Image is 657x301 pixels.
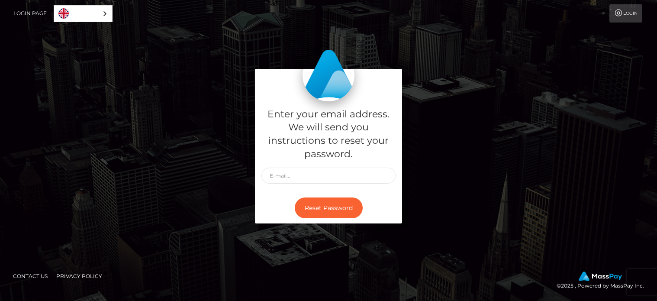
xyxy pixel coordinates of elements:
[53,269,106,283] a: Privacy Policy
[54,6,112,22] a: English
[579,272,622,281] img: MassPay
[303,49,354,101] img: MassPay Login
[54,5,113,22] aside: Language selected: English
[261,108,396,161] h5: Enter your email address. We will send you instructions to reset your password.
[261,168,396,184] input: E-mail...
[609,4,642,23] a: Login
[557,272,651,291] div: © 2025 , Powered by MassPay Inc.
[54,5,113,22] div: Language
[295,197,363,219] button: Reset Password
[10,269,51,283] a: Contact Us
[13,4,47,23] a: Login Page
